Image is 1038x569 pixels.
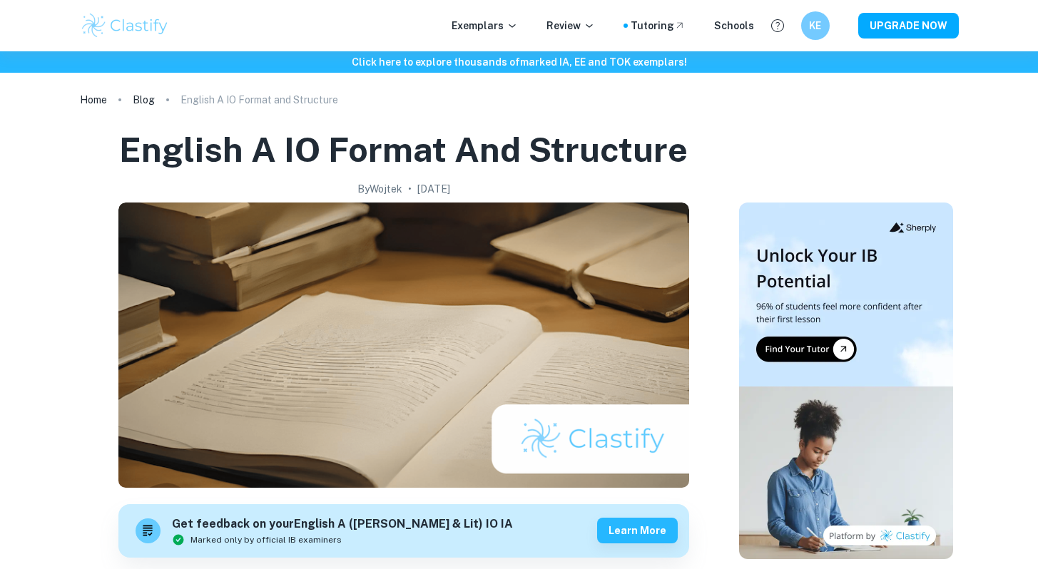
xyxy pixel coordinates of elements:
h6: Click here to explore thousands of marked IA, EE and TOK exemplars ! [3,54,1035,70]
p: • [408,181,412,197]
a: Get feedback on yourEnglish A ([PERSON_NAME] & Lit) IO IAMarked only by official IB examinersLear... [118,504,689,558]
button: Help and Feedback [765,14,790,38]
h2: [DATE] [417,181,450,197]
p: English A IO Format and Structure [180,92,338,108]
a: Tutoring [631,18,686,34]
a: Blog [133,90,155,110]
img: Thumbnail [739,203,953,559]
h6: KE [807,18,823,34]
p: Exemplars [452,18,518,34]
h6: Get feedback on your English A ([PERSON_NAME] & Lit) IO IA [172,516,513,533]
button: UPGRADE NOW [858,13,959,39]
h1: English A IO Format and Structure [119,127,688,173]
a: Schools [714,18,754,34]
img: English A IO Format and Structure cover image [118,203,689,488]
p: Review [546,18,595,34]
button: Learn more [597,518,678,543]
span: Marked only by official IB examiners [190,533,342,546]
img: Clastify logo [80,11,171,40]
h2: By Wojtek [357,181,402,197]
button: KE [801,11,830,40]
a: Home [80,90,107,110]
